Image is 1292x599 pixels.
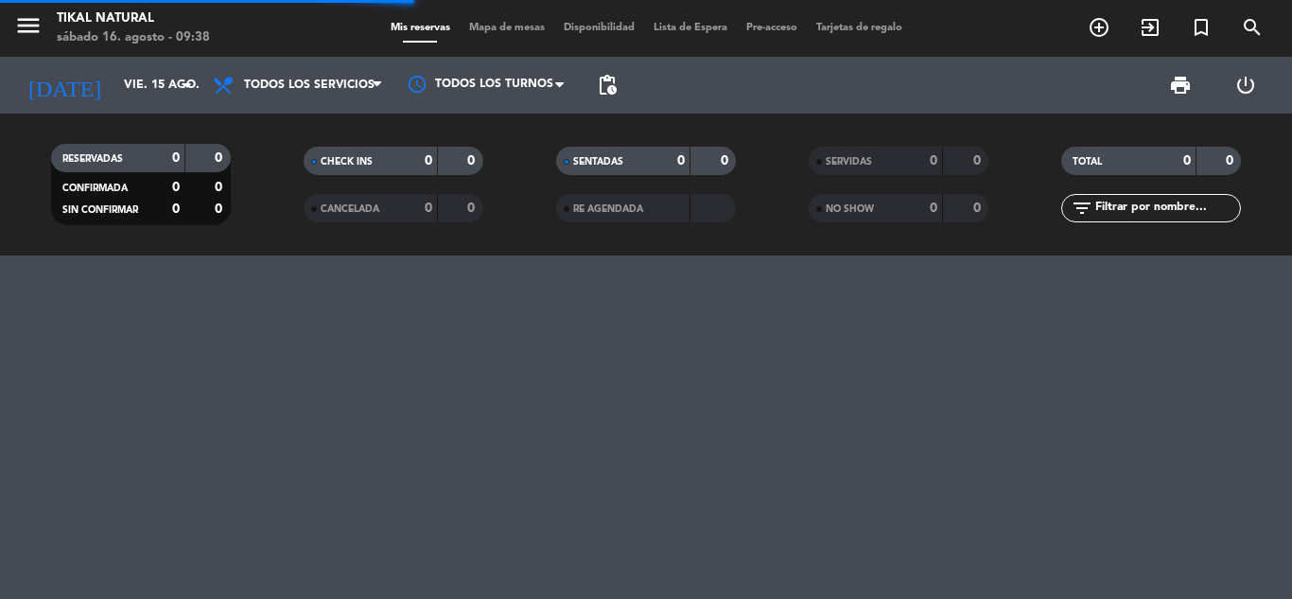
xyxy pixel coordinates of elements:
[172,203,180,216] strong: 0
[321,157,373,167] span: CHECK INS
[62,205,138,215] span: SIN CONFIRMAR
[573,157,623,167] span: SENTADAS
[62,184,128,193] span: CONFIRMADA
[1169,74,1192,97] span: print
[425,154,432,167] strong: 0
[826,204,874,214] span: NO SHOW
[596,74,619,97] span: pending_actions
[321,204,379,214] span: CANCELADA
[1190,16,1213,39] i: turned_in_not
[573,204,643,214] span: RE AGENDADA
[973,202,985,215] strong: 0
[677,154,685,167] strong: 0
[973,154,985,167] strong: 0
[644,23,737,33] span: Lista de Espera
[1088,16,1110,39] i: add_circle_outline
[215,151,226,165] strong: 0
[14,64,114,106] i: [DATE]
[826,157,872,167] span: SERVIDAS
[1241,16,1264,39] i: search
[460,23,554,33] span: Mapa de mesas
[930,202,937,215] strong: 0
[176,74,199,97] i: arrow_drop_down
[467,202,479,215] strong: 0
[14,11,43,46] button: menu
[62,154,123,164] span: RESERVADAS
[1234,74,1257,97] i: power_settings_new
[57,9,210,28] div: Tikal Natural
[1183,154,1191,167] strong: 0
[1213,57,1278,114] div: LOG OUT
[930,154,937,167] strong: 0
[1226,154,1237,167] strong: 0
[1139,16,1161,39] i: exit_to_app
[467,154,479,167] strong: 0
[172,181,180,194] strong: 0
[737,23,807,33] span: Pre-acceso
[215,181,226,194] strong: 0
[14,11,43,40] i: menu
[1093,198,1240,219] input: Filtrar por nombre...
[1071,197,1093,220] i: filter_list
[425,202,432,215] strong: 0
[807,23,912,33] span: Tarjetas de regalo
[1073,157,1102,167] span: TOTAL
[172,151,180,165] strong: 0
[57,28,210,47] div: sábado 16. agosto - 09:38
[554,23,644,33] span: Disponibilidad
[215,203,226,216] strong: 0
[244,79,375,92] span: Todos los servicios
[721,154,732,167] strong: 0
[381,23,460,33] span: Mis reservas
